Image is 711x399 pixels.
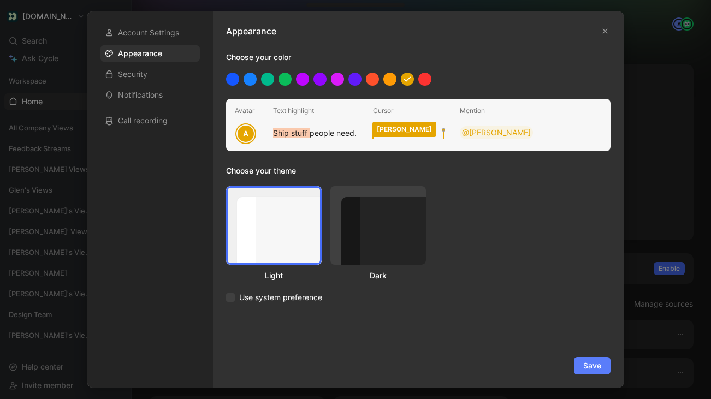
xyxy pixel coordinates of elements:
[330,269,426,282] div: Dark
[460,126,533,139] div: @[PERSON_NAME]
[100,45,200,62] div: Appearance
[373,105,443,116] h2: Cursor
[460,105,533,116] h2: Mention
[118,27,179,38] span: Account Settings
[100,112,200,129] div: Call recording
[236,124,255,143] div: A
[273,128,310,138] mark: Ship stuff
[100,66,200,82] div: Security
[118,48,162,59] span: Appearance
[574,357,611,374] button: Save
[273,105,357,116] h2: Text highlight
[583,359,601,372] span: Save
[100,87,200,103] div: Notifications
[226,51,611,64] h1: Choose your color
[118,69,147,80] span: Security
[239,291,322,304] span: Use system preference
[226,164,426,177] h1: Choose your theme
[226,269,322,282] div: Light
[100,25,200,41] div: Account Settings
[235,105,257,116] h2: Avatar
[273,126,357,140] div: people need.
[118,115,168,126] span: Call recording
[118,90,163,100] span: Notifications
[226,25,276,38] h1: Appearance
